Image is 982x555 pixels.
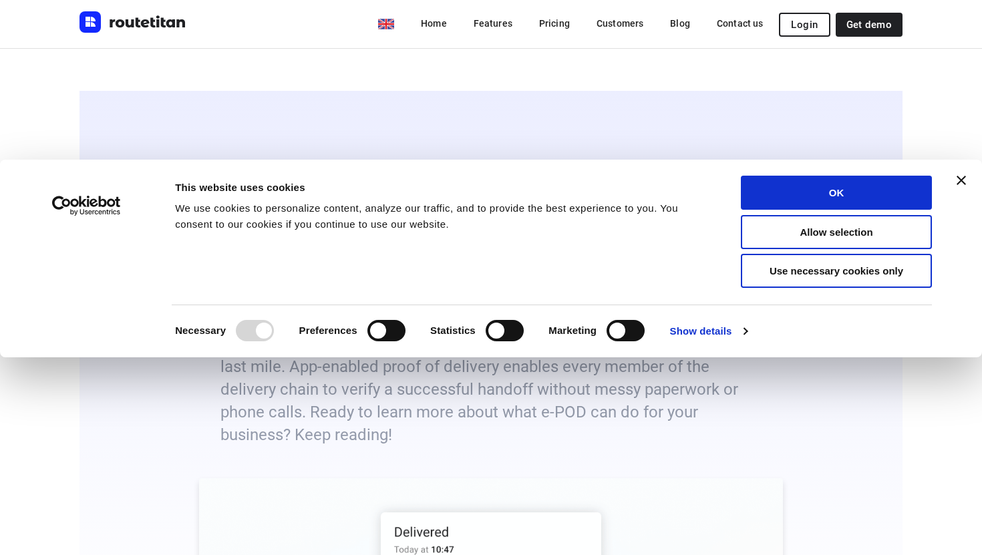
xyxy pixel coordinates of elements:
button: Allow selection [741,215,932,249]
div: This website uses cookies [175,180,711,196]
a: Usercentrics Cookiebot - opens in a new window [28,196,145,216]
button: Login [779,13,830,37]
img: Routetitan logo [79,11,186,33]
div: We use cookies to personalize content, analyze our traffic, and to provide the best experience to... [175,200,711,232]
a: Routetitan [79,11,186,36]
strong: Statistics [430,325,476,336]
strong: Necessary [175,325,226,336]
strong: Preferences [299,325,357,336]
span: Get demo [846,19,892,30]
button: Close banner [957,176,966,185]
button: OK [741,176,932,210]
strong: Marketing [548,325,597,336]
a: Get demo [836,13,903,37]
button: Use necessary cookies only [741,254,932,288]
a: Pricing [528,11,581,35]
b: The importance of proof of delivery in the last mile [220,155,658,243]
span: Login [791,19,818,30]
a: Customers [586,11,654,35]
a: Blog [659,11,701,35]
a: Show details [670,321,748,341]
a: Home [410,11,458,35]
a: Contact us [706,11,774,35]
a: Features [463,11,523,35]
